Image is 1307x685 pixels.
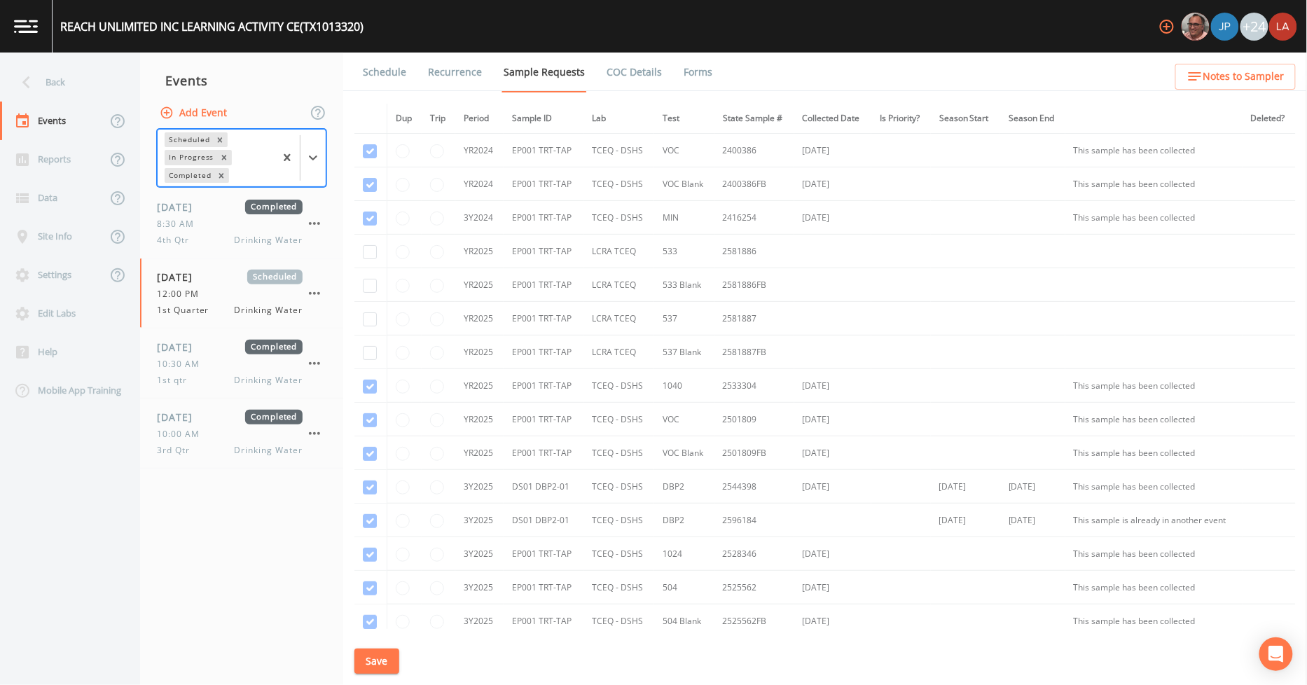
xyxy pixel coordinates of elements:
[794,104,872,134] th: Collected Date
[140,63,343,98] div: Events
[654,436,714,470] td: VOC Blank
[504,604,583,638] td: EP001 TRT-TAP
[455,470,504,504] td: 3Y2025
[714,369,794,403] td: 2533304
[583,604,654,638] td: TCEQ - DSHS
[216,150,232,165] div: Remove In Progress
[583,104,654,134] th: Lab
[583,504,654,537] td: TCEQ - DSHS
[1203,68,1285,85] span: Notes to Sampler
[504,571,583,604] td: EP001 TRT-TAP
[714,537,794,571] td: 2528346
[583,403,654,436] td: TCEQ - DSHS
[504,436,583,470] td: EP001 TRT-TAP
[1000,104,1065,134] th: Season End
[504,104,583,134] th: Sample ID
[682,53,714,92] a: Forms
[1065,167,1243,201] td: This sample has been collected
[654,537,714,571] td: 1024
[1182,13,1210,41] img: e2d790fa78825a4bb76dcb6ab311d44c
[504,134,583,167] td: EP001 TRT-TAP
[504,504,583,537] td: DS01 DBP2-01
[165,150,216,165] div: In Progress
[157,428,208,441] span: 10:00 AM
[794,403,872,436] td: [DATE]
[931,470,1000,504] td: [DATE]
[583,571,654,604] td: TCEQ - DSHS
[157,304,218,317] span: 1st Quarter
[654,335,714,369] td: 537 Blank
[504,403,583,436] td: EP001 TRT-TAP
[654,470,714,504] td: DBP2
[235,234,303,247] span: Drinking Water
[455,571,504,604] td: 3Y2025
[245,340,303,354] span: Completed
[794,470,872,504] td: [DATE]
[931,504,1000,537] td: [DATE]
[14,20,38,33] img: logo
[504,235,583,268] td: EP001 TRT-TAP
[455,436,504,470] td: YR2025
[714,167,794,201] td: 2400386FB
[714,604,794,638] td: 2525562FB
[504,335,583,369] td: EP001 TRT-TAP
[654,235,714,268] td: 533
[157,374,195,387] span: 1st qtr
[714,571,794,604] td: 2525562
[157,234,198,247] span: 4th Qtr
[794,537,872,571] td: [DATE]
[455,335,504,369] td: YR2025
[1065,504,1243,537] td: This sample is already in another event
[931,104,1000,134] th: Season Start
[714,134,794,167] td: 2400386
[165,168,214,183] div: Completed
[455,134,504,167] td: YR2024
[245,410,303,424] span: Completed
[654,403,714,436] td: VOC
[1181,13,1210,41] div: Mike Franklin
[1065,134,1243,167] td: This sample has been collected
[794,134,872,167] td: [DATE]
[583,335,654,369] td: LCRA TCEQ
[1065,604,1243,638] td: This sample has been collected
[426,53,484,92] a: Recurrence
[871,104,931,134] th: Is Priority?
[1065,436,1243,470] td: This sample has been collected
[504,201,583,235] td: EP001 TRT-TAP
[1000,470,1065,504] td: [DATE]
[455,268,504,302] td: YR2025
[502,53,587,92] a: Sample Requests
[504,369,583,403] td: EP001 TRT-TAP
[455,104,504,134] th: Period
[157,200,202,214] span: [DATE]
[60,18,364,35] div: REACH UNLIMITED INC LEARNING ACTIVITY CE (TX1013320)
[583,134,654,167] td: TCEQ - DSHS
[245,200,303,214] span: Completed
[235,444,303,457] span: Drinking Water
[212,132,228,147] div: Remove Scheduled
[504,167,583,201] td: EP001 TRT-TAP
[794,201,872,235] td: [DATE]
[140,328,343,399] a: [DATE]Completed10:30 AM1st qtrDrinking Water
[1210,13,1240,41] div: Joshua gere Paul
[794,436,872,470] td: [DATE]
[214,168,229,183] div: Remove Completed
[714,201,794,235] td: 2416254
[654,201,714,235] td: MIN
[654,268,714,302] td: 533 Blank
[583,235,654,268] td: LCRA TCEQ
[1240,13,1268,41] div: +24
[354,649,399,674] button: Save
[654,134,714,167] td: VOC
[1065,470,1243,504] td: This sample has been collected
[140,258,343,328] a: [DATE]Scheduled12:00 PM1st QuarterDrinking Water
[654,167,714,201] td: VOC Blank
[654,571,714,604] td: 504
[140,399,343,469] a: [DATE]Completed10:00 AM3rd QtrDrinking Water
[714,268,794,302] td: 2581886FB
[1243,104,1296,134] th: Deleted?
[455,369,504,403] td: YR2025
[1259,637,1293,671] div: Open Intercom Messenger
[157,270,202,284] span: [DATE]
[1175,64,1296,90] button: Notes to Sampler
